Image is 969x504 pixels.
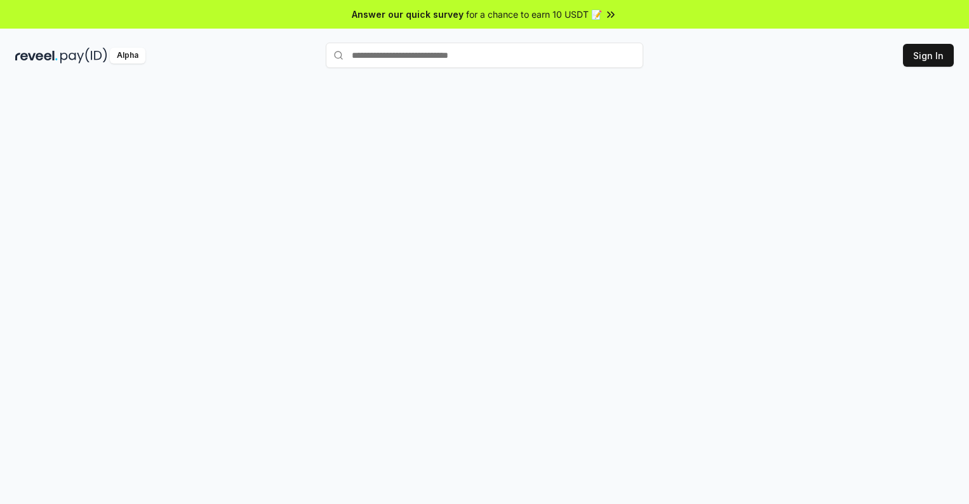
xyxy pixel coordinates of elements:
[903,44,954,67] button: Sign In
[352,8,464,21] span: Answer our quick survey
[466,8,602,21] span: for a chance to earn 10 USDT 📝
[60,48,107,64] img: pay_id
[15,48,58,64] img: reveel_dark
[110,48,145,64] div: Alpha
